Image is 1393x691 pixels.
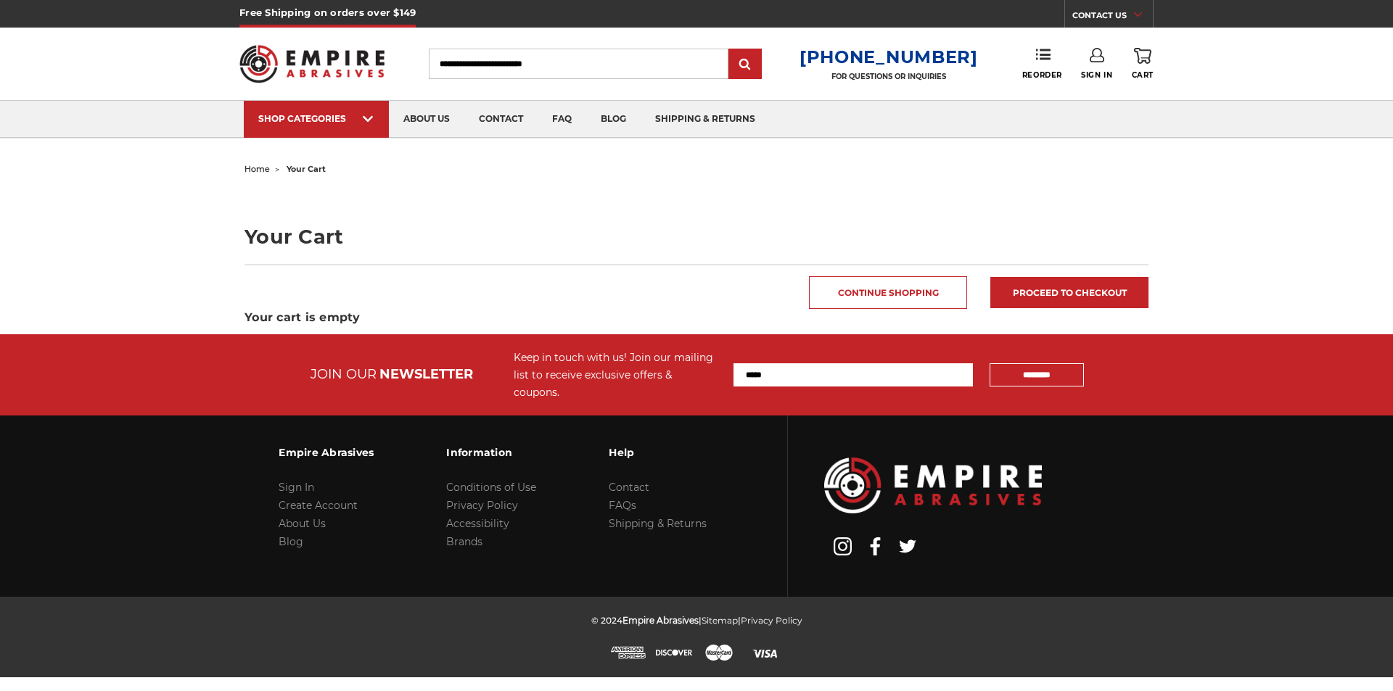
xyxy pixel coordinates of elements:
a: shipping & returns [641,101,770,138]
h3: Information [446,437,536,468]
span: NEWSLETTER [379,366,473,382]
span: Cart [1132,70,1154,80]
span: Reorder [1022,70,1062,80]
a: [PHONE_NUMBER] [800,46,978,67]
a: Reorder [1022,48,1062,79]
h3: Empire Abrasives [279,437,374,468]
a: Contact [609,481,649,494]
img: Empire Abrasives Logo Image [824,458,1042,513]
p: © 2024 | | [591,611,802,629]
a: Proceed to checkout [990,277,1148,308]
a: Privacy Policy [446,499,518,512]
a: about us [389,101,464,138]
a: Continue Shopping [809,276,967,309]
a: Privacy Policy [741,615,802,626]
span: Sign In [1081,70,1112,80]
h1: Your Cart [245,227,1148,247]
a: Conditions of Use [446,481,536,494]
a: Cart [1132,48,1154,80]
a: home [245,164,270,174]
a: Brands [446,535,482,548]
h3: Your cart is empty [245,309,1148,326]
a: Accessibility [446,517,509,530]
a: Sitemap [702,615,738,626]
h3: Help [609,437,707,468]
span: JOIN OUR [311,366,377,382]
a: CONTACT US [1072,7,1153,28]
a: FAQs [609,499,636,512]
p: FOR QUESTIONS OR INQUIRIES [800,72,978,81]
a: contact [464,101,538,138]
a: Shipping & Returns [609,517,707,530]
a: Blog [279,535,303,548]
a: About Us [279,517,326,530]
div: SHOP CATEGORIES [258,113,374,124]
a: Sign In [279,481,314,494]
a: Create Account [279,499,358,512]
a: faq [538,101,586,138]
span: your cart [287,164,326,174]
input: Submit [731,50,760,79]
a: blog [586,101,641,138]
span: Empire Abrasives [622,615,699,626]
div: Keep in touch with us! Join our mailing list to receive exclusive offers & coupons. [514,349,719,401]
img: Empire Abrasives [239,36,385,92]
